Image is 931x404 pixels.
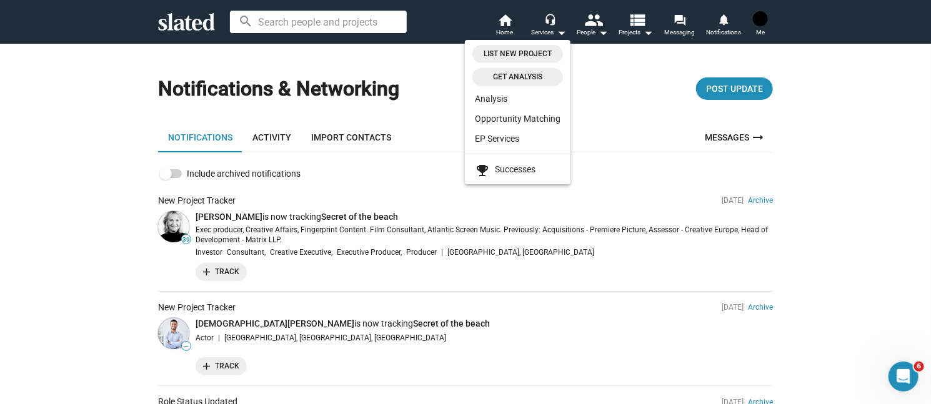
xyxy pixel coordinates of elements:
a: EP Services [465,129,570,149]
a: Successes [465,159,570,179]
a: Analysis [465,89,570,109]
mat-icon: emoji_events [475,163,490,178]
a: List New Project [472,45,563,63]
span: List New Project [480,47,555,61]
span: Get analysis [480,71,555,84]
a: Opportunity Matching [465,109,570,129]
a: Get analysis [472,68,563,86]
